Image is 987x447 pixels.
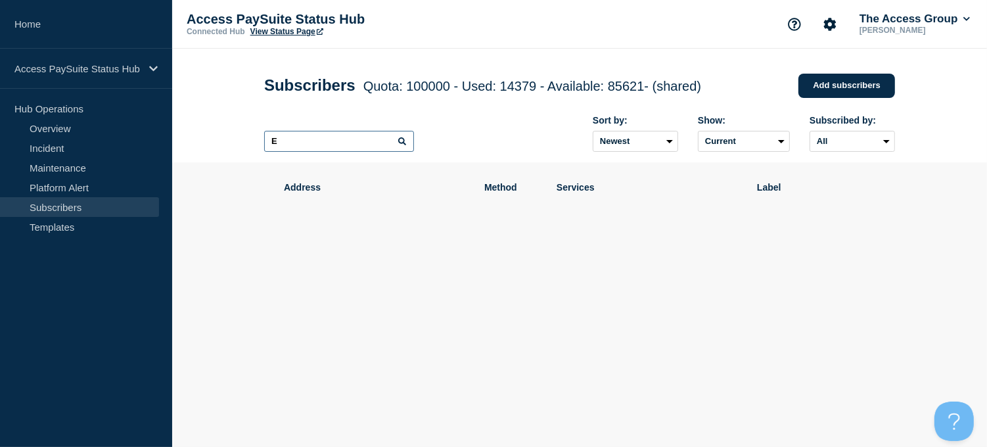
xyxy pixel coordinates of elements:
button: Account settings [816,11,844,38]
div: Show: [698,115,790,126]
a: Add subscribers [798,74,895,98]
div: Sort by: [593,115,678,126]
p: Access PaySuite Status Hub [187,12,449,27]
p: Connected Hub [187,27,245,36]
iframe: Help Scout Beacon - Open [934,402,974,441]
select: Sort by [593,131,678,152]
p: Access PaySuite Status Hub [14,63,141,74]
span: Method [484,182,537,193]
select: Deleted [698,131,790,152]
select: Subscribed by [810,131,895,152]
div: Subscribed by: [810,115,895,126]
input: Search subscribers [264,131,414,152]
span: Services [557,182,737,193]
button: The Access Group [857,12,973,26]
a: View Status Page [250,27,323,36]
p: [PERSON_NAME] [857,26,973,35]
h1: Subscribers [264,76,701,95]
button: Support [781,11,808,38]
span: Label [757,182,875,193]
span: Quota: 100000 - Used: 14379 - Available: 85621 - (shared) [363,79,701,93]
span: Address [284,182,465,193]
